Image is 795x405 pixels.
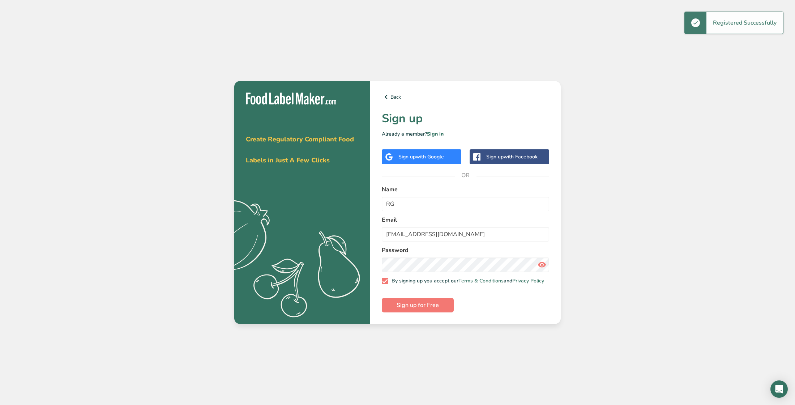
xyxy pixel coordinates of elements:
[504,153,538,160] span: with Facebook
[388,278,544,284] span: By signing up you accept our and
[512,277,544,284] a: Privacy Policy
[382,185,549,194] label: Name
[382,130,549,138] p: Already a member?
[246,135,354,165] span: Create Regulatory Compliant Food Labels in Just A Few Clicks
[486,153,538,161] div: Sign up
[770,380,788,398] div: Open Intercom Messenger
[455,165,476,186] span: OR
[382,93,549,101] a: Back
[398,153,444,161] div: Sign up
[397,301,439,310] span: Sign up for Free
[382,197,549,211] input: John Doe
[382,298,454,312] button: Sign up for Free
[246,93,336,105] img: Food Label Maker
[382,110,549,127] h1: Sign up
[382,246,549,255] label: Password
[458,277,504,284] a: Terms & Conditions
[382,227,549,242] input: email@example.com
[382,216,549,224] label: Email
[706,12,783,34] div: Registered Successfully
[427,131,444,137] a: Sign in
[416,153,444,160] span: with Google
